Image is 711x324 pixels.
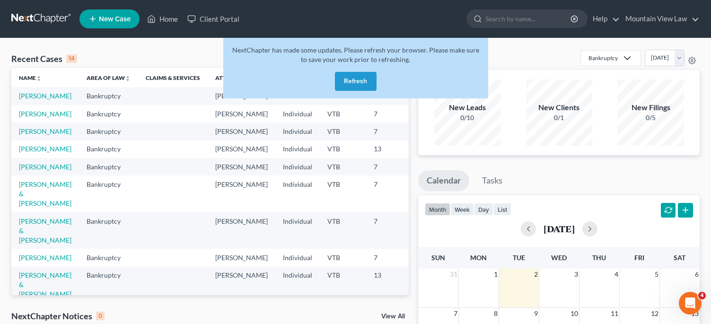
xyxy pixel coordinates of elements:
[19,271,71,298] a: [PERSON_NAME] & [PERSON_NAME]
[11,53,77,64] div: Recent Cases
[513,254,525,262] span: Tue
[610,308,619,319] span: 11
[36,76,42,81] i: unfold_more
[208,87,275,105] td: [PERSON_NAME]
[474,203,493,216] button: day
[450,203,474,216] button: week
[366,105,413,123] td: 7
[215,74,251,81] a: Attorneyunfold_more
[208,175,275,212] td: [PERSON_NAME]
[19,180,71,207] a: [PERSON_NAME] & [PERSON_NAME]
[79,123,138,140] td: Bankruptcy
[634,254,644,262] span: Fri
[588,54,618,62] div: Bankruptcy
[434,102,500,113] div: New Leads
[570,308,579,319] span: 10
[19,254,71,262] a: [PERSON_NAME]
[11,310,105,322] div: NextChapter Notices
[650,308,659,319] span: 12
[533,308,539,319] span: 9
[431,254,445,262] span: Sun
[208,212,275,249] td: [PERSON_NAME]
[79,267,138,303] td: Bankruptcy
[320,158,366,175] td: VTB
[275,158,320,175] td: Individual
[208,158,275,175] td: [PERSON_NAME]
[418,170,469,191] a: Calendar
[320,175,366,212] td: VTB
[618,113,684,123] div: 0/5
[79,87,138,105] td: Bankruptcy
[232,46,479,63] span: NextChapter has made some updates. Please refresh your browser. Please make sure to save your wor...
[19,145,71,153] a: [PERSON_NAME]
[79,212,138,249] td: Bankruptcy
[138,68,208,87] th: Claims & Services
[449,269,458,280] span: 31
[366,175,413,212] td: 7
[79,158,138,175] td: Bankruptcy
[320,105,366,123] td: VTB
[96,312,105,320] div: 0
[208,249,275,266] td: [PERSON_NAME]
[573,269,579,280] span: 3
[275,140,320,158] td: Individual
[533,269,539,280] span: 2
[551,254,567,262] span: Wed
[320,212,366,249] td: VTB
[320,123,366,140] td: VTB
[544,224,575,234] h2: [DATE]
[698,292,706,299] span: 4
[275,267,320,303] td: Individual
[425,203,450,216] button: month
[366,212,413,249] td: 7
[493,308,499,319] span: 8
[79,140,138,158] td: Bankruptcy
[335,72,377,91] button: Refresh
[493,269,499,280] span: 1
[66,54,77,63] div: 14
[654,269,659,280] span: 5
[99,16,131,23] span: New Case
[320,267,366,303] td: VTB
[142,10,183,27] a: Home
[366,267,413,303] td: 13
[694,269,700,280] span: 6
[275,249,320,266] td: Individual
[474,170,511,191] a: Tasks
[366,140,413,158] td: 13
[275,212,320,249] td: Individual
[275,175,320,212] td: Individual
[183,10,244,27] a: Client Portal
[366,158,413,175] td: 7
[366,249,413,266] td: 7
[19,163,71,171] a: [PERSON_NAME]
[208,123,275,140] td: [PERSON_NAME]
[320,140,366,158] td: VTB
[618,102,684,113] div: New Filings
[125,76,131,81] i: unfold_more
[526,113,592,123] div: 0/1
[485,10,572,27] input: Search by name...
[381,313,405,320] a: View All
[79,105,138,123] td: Bankruptcy
[493,203,511,216] button: list
[526,102,592,113] div: New Clients
[19,92,71,100] a: [PERSON_NAME]
[19,217,71,244] a: [PERSON_NAME] & [PERSON_NAME]
[679,292,702,315] iframe: Intercom live chat
[621,10,699,27] a: Mountain View Law
[208,140,275,158] td: [PERSON_NAME]
[674,254,685,262] span: Sat
[87,74,131,81] a: Area of Lawunfold_more
[275,105,320,123] td: Individual
[19,74,42,81] a: Nameunfold_more
[588,10,620,27] a: Help
[614,269,619,280] span: 4
[320,249,366,266] td: VTB
[208,267,275,303] td: [PERSON_NAME]
[19,127,71,135] a: [PERSON_NAME]
[470,254,487,262] span: Mon
[79,249,138,266] td: Bankruptcy
[79,175,138,212] td: Bankruptcy
[208,105,275,123] td: [PERSON_NAME]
